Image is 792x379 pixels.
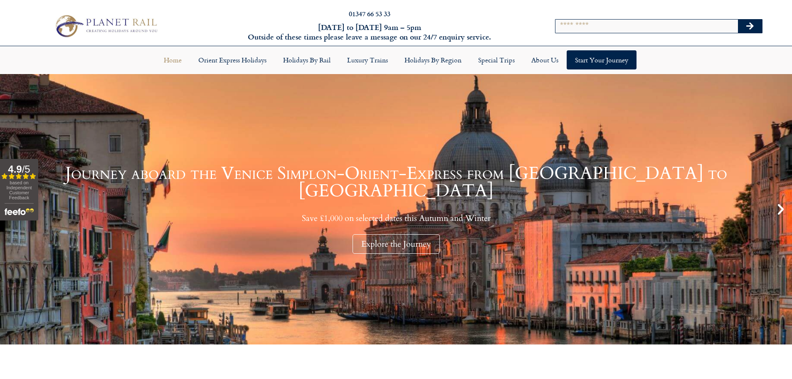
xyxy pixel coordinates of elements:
[155,50,190,69] a: Home
[738,20,762,33] button: Search
[21,165,771,200] h1: Journey aboard the Venice Simplon-Orient-Express from [GEOGRAPHIC_DATA] to [GEOGRAPHIC_DATA]
[4,50,788,69] nav: Menu
[190,50,275,69] a: Orient Express Holidays
[567,50,637,69] a: Start your Journey
[774,202,788,216] div: Next slide
[349,9,390,18] a: 01347 66 53 33
[523,50,567,69] a: About Us
[51,12,160,39] img: Planet Rail Train Holidays Logo
[353,234,440,254] div: Explore the Journey
[213,22,526,42] h6: [DATE] to [DATE] 9am – 5pm Outside of these times please leave a message on our 24/7 enquiry serv...
[339,50,396,69] a: Luxury Trains
[470,50,523,69] a: Special Trips
[21,213,771,223] p: Save £1,000 on selected dates this Autumn and Winter
[275,50,339,69] a: Holidays by Rail
[396,50,470,69] a: Holidays by Region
